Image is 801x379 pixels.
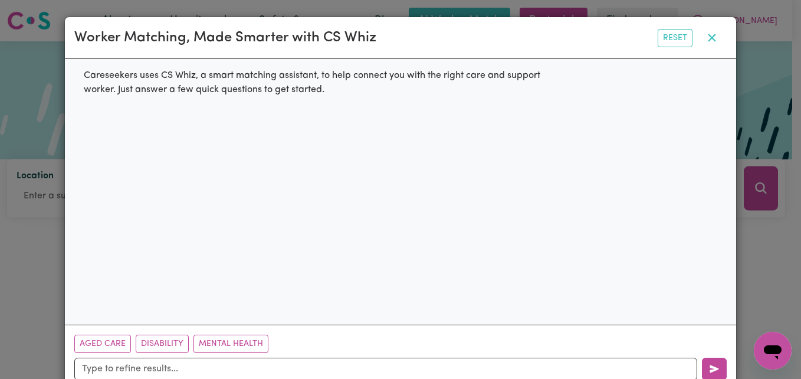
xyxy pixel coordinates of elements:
button: Reset [658,29,692,47]
button: Mental Health [193,335,268,353]
button: Aged Care [74,335,131,353]
button: Disability [136,335,189,353]
div: Worker Matching, Made Smarter with CS Whiz [74,27,376,48]
iframe: Button to launch messaging window [754,332,792,370]
div: Careseekers uses CS Whiz, a smart matching assistant, to help connect you with the right care and... [74,59,564,106]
